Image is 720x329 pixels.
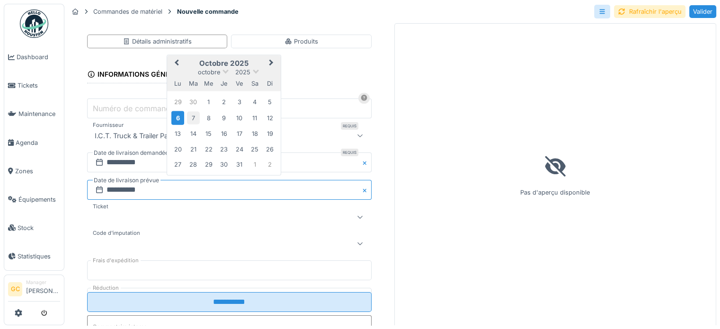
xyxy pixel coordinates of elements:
[202,127,215,140] div: Choose mercredi 15 octobre 2025
[202,142,215,155] div: Choose mercredi 22 octobre 2025
[233,77,246,90] div: vendredi
[341,122,358,130] div: Requis
[233,142,246,155] div: Choose vendredi 24 octobre 2025
[217,111,230,124] div: Choose jeudi 9 octobre 2025
[248,127,261,140] div: Choose samedi 18 octobre 2025
[171,142,184,155] div: Choose lundi 20 octobre 2025
[264,77,276,90] div: dimanche
[202,96,215,108] div: Choose mercredi 1 octobre 2025
[87,67,191,83] div: Informations générales
[248,142,261,155] div: Choose samedi 25 octobre 2025
[341,149,358,156] div: Requis
[93,175,160,186] label: Date de livraison prévue
[233,96,246,108] div: Choose vendredi 3 octobre 2025
[91,284,121,292] label: Réduction
[17,53,60,62] span: Dashboard
[4,185,64,213] a: Équipements
[4,157,64,185] a: Zones
[217,158,230,171] div: Choose jeudi 30 octobre 2025
[18,223,60,232] span: Stock
[265,56,280,71] button: Next Month
[361,152,372,172] button: Close
[18,109,60,118] span: Maintenance
[394,23,717,327] div: Pas d'aperçu disponible
[689,5,716,18] div: Valider
[91,121,125,129] label: Fournisseur
[26,279,60,286] div: Manager
[202,77,215,90] div: mercredi
[187,142,200,155] div: Choose mardi 21 octobre 2025
[264,127,276,140] div: Choose dimanche 19 octobre 2025
[187,77,200,90] div: mardi
[248,111,261,124] div: Choose samedi 11 octobre 2025
[93,148,169,158] label: Date de livraison demandée
[171,96,184,108] div: Choose lundi 29 septembre 2025
[217,77,230,90] div: jeudi
[4,213,64,242] a: Stock
[26,279,60,299] li: [PERSON_NAME]
[217,127,230,140] div: Choose jeudi 16 octobre 2025
[8,282,22,296] li: GC
[15,167,60,176] span: Zones
[91,203,110,211] label: Ticket
[248,158,261,171] div: Choose samedi 1 novembre 2025
[248,77,261,90] div: samedi
[187,96,200,108] div: Choose mardi 30 septembre 2025
[198,68,220,75] span: octobre
[202,158,215,171] div: Choose mercredi 29 octobre 2025
[248,96,261,108] div: Choose samedi 4 octobre 2025
[123,37,192,46] div: Détails administratifs
[187,111,200,124] div: Choose mardi 7 octobre 2025
[284,37,318,46] div: Produits
[18,81,60,90] span: Tickets
[8,279,60,302] a: GC Manager[PERSON_NAME]
[168,56,183,71] button: Previous Month
[202,111,215,124] div: Choose mercredi 8 octobre 2025
[4,43,64,71] a: Dashboard
[233,158,246,171] div: Choose vendredi 31 octobre 2025
[91,229,142,237] label: Code d'imputation
[233,111,246,124] div: Choose vendredi 10 octobre 2025
[233,127,246,140] div: Choose vendredi 17 octobre 2025
[18,195,60,204] span: Équipements
[16,138,60,147] span: Agenda
[171,111,184,124] div: Choose lundi 6 octobre 2025
[4,242,64,270] a: Statistiques
[167,59,281,68] h2: octobre 2025
[20,9,48,38] img: Badge_color-CXgf-gQk.svg
[173,7,242,16] strong: Nouvelle commande
[614,5,685,18] div: Rafraîchir l'aperçu
[264,111,276,124] div: Choose dimanche 12 octobre 2025
[217,142,230,155] div: Choose jeudi 23 octobre 2025
[187,158,200,171] div: Choose mardi 28 octobre 2025
[93,7,162,16] div: Commandes de matériel
[4,71,64,100] a: Tickets
[91,103,177,114] label: Numéro de commande
[18,252,60,261] span: Statistiques
[235,68,250,75] span: 2025
[264,96,276,108] div: Choose dimanche 5 octobre 2025
[187,127,200,140] div: Choose mardi 14 octobre 2025
[171,127,184,140] div: Choose lundi 13 octobre 2025
[264,142,276,155] div: Choose dimanche 26 octobre 2025
[4,100,64,128] a: Maintenance
[170,94,277,172] div: Month octobre, 2025
[91,257,141,265] label: Frais d'expédition
[264,158,276,171] div: Choose dimanche 2 novembre 2025
[361,180,372,200] button: Close
[4,128,64,157] a: Agenda
[217,96,230,108] div: Choose jeudi 2 octobre 2025
[91,130,180,141] div: I.C.T. Truck & Trailer Parts
[171,77,184,90] div: lundi
[171,158,184,171] div: Choose lundi 27 octobre 2025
